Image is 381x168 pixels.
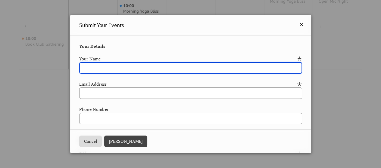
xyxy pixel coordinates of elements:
[104,136,147,147] button: [PERSON_NAME]
[79,21,124,29] span: Submit Your Events
[79,81,295,87] div: Email Address
[79,136,102,147] button: Cancel
[79,43,105,50] span: Your Details
[79,56,295,62] div: Your Name
[79,106,301,113] div: Phone Number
